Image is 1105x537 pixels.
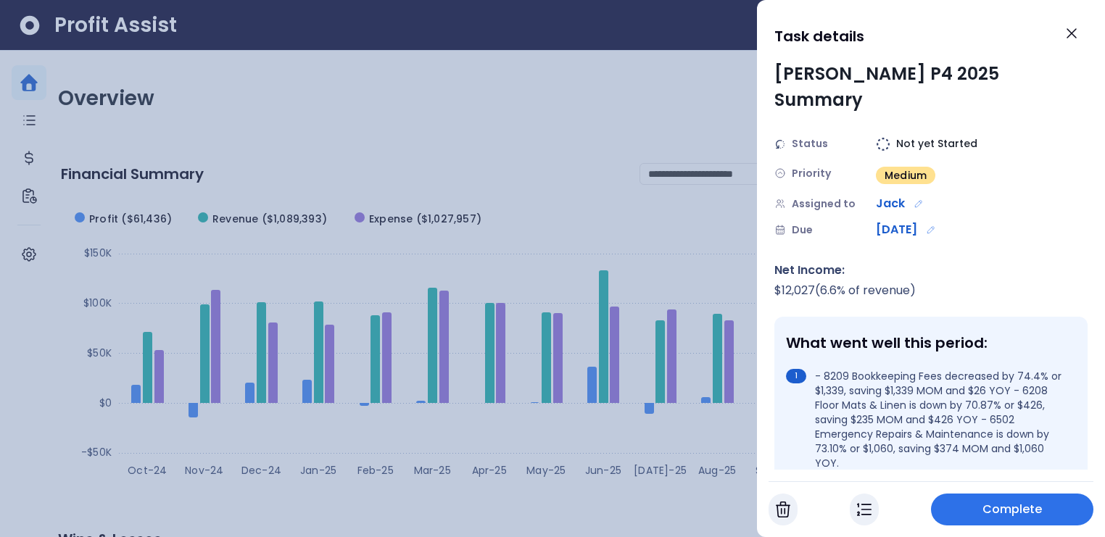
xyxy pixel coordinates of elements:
span: Status [792,136,828,151]
span: Assigned to [792,196,856,212]
div: Net Income: [774,262,1088,279]
span: Not yet Started [896,136,977,151]
button: Complete [931,494,1093,525]
span: Jack [876,195,905,212]
h1: Task details [774,23,864,49]
button: Edit due date [923,222,939,238]
img: In Progress [857,501,872,518]
span: Complete [982,501,1043,518]
div: What went well this period: [786,334,1070,351]
img: Not yet Started [876,137,890,151]
button: Close [1056,17,1088,49]
span: Medium [885,168,927,183]
span: Due [792,222,813,238]
li: - 8209 Bookkeeping Fees decreased by 74.4% or $1,339, saving $1,339 MOM and $26 YOY - 6208 Floor ... [786,369,1070,470]
div: [PERSON_NAME] P4 2025 Summary [774,61,1088,113]
div: $ 12,027 ( 6.6 % of revenue) [774,282,1088,299]
span: Priority [792,166,831,181]
img: Cancel Task [776,501,790,518]
span: [DATE] [876,221,917,238]
img: Status [774,138,786,150]
button: Edit assignment [911,196,927,212]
